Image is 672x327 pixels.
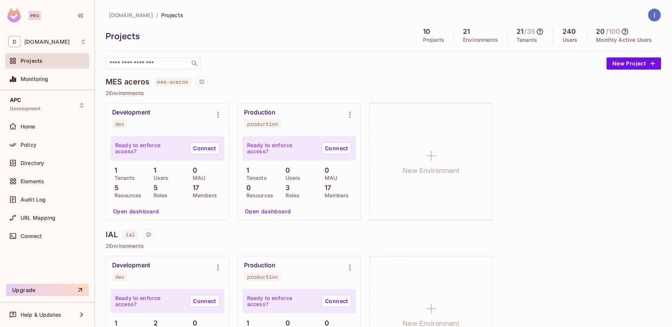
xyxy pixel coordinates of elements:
[423,28,430,35] h5: 10
[150,319,158,327] p: 2
[247,295,315,307] p: Ready to enforce access?
[321,167,329,174] p: 0
[244,109,276,116] div: Production
[242,192,273,198] p: Resources
[111,175,135,181] p: Tenants
[115,274,124,280] div: dev
[247,121,278,127] div: production
[6,284,89,296] button: Upgrade
[190,295,220,307] a: Connect
[112,262,150,269] div: Development
[106,243,661,249] p: 2 Environments
[189,167,197,174] p: 0
[21,197,46,203] span: Audit Log
[606,28,621,35] h5: / 100
[463,37,498,43] p: Environments
[463,28,470,35] h5: 21
[282,167,290,174] p: 0
[29,11,41,20] div: Pro
[282,319,290,327] p: 0
[517,28,523,35] h5: 21
[150,184,158,192] p: 5
[21,76,49,82] span: Monitoring
[321,184,331,192] p: 17
[7,8,21,22] img: SReyMgAAAABJRU5ErkJggg==
[24,39,70,45] span: Workspace: deacero.com
[21,160,44,166] span: Directory
[21,178,44,184] span: Elements
[242,175,267,181] p: Tenants
[242,184,251,192] p: 0
[189,184,199,192] p: 17
[517,37,537,43] p: Tenants
[423,37,444,43] p: Projects
[10,97,21,103] span: APC
[21,124,35,130] span: Home
[112,109,150,116] div: Development
[122,230,138,240] span: ial
[115,142,184,154] p: Ready to enforce access?
[111,319,117,327] p: 1
[247,274,278,280] div: production
[111,184,119,192] p: 5
[150,175,169,181] p: Users
[321,175,337,181] p: MAU
[211,107,226,122] button: Environment settings
[111,167,117,174] p: 1
[525,28,536,35] h5: / 35
[143,232,155,240] span: Project settings
[21,142,36,148] span: Policy
[322,142,352,154] a: Connect
[10,106,41,112] span: Development
[189,175,205,181] p: MAU
[196,79,208,87] span: Project settings
[321,319,329,327] p: 0
[403,165,460,176] h1: New Environment
[8,36,21,47] span: D
[189,192,217,198] p: Members
[342,260,358,275] button: Environment settings
[21,58,43,64] span: Projects
[106,30,410,42] div: Projects
[648,9,661,21] img: IVAN JEANCARLO TIRADO MORALES
[242,167,249,174] p: 1
[596,28,605,35] h5: 20
[563,37,578,43] p: Users
[211,260,226,275] button: Environment settings
[282,192,300,198] p: Roles
[106,230,118,239] h4: IAL
[21,215,56,221] span: URL Mapping
[607,57,661,70] button: New Project
[244,262,276,269] div: Production
[115,121,124,127] div: dev
[109,11,153,19] span: [DOMAIN_NAME]
[161,11,183,19] span: Projects
[156,11,158,19] li: /
[563,28,576,35] h5: 240
[150,192,168,198] p: Roles
[189,319,197,327] p: 0
[21,233,42,239] span: Connect
[21,312,61,318] span: Help & Updates
[111,192,141,198] p: Resources
[282,184,290,192] p: 3
[242,319,249,327] p: 1
[321,192,349,198] p: Members
[154,77,192,87] span: mes-aceros
[190,142,220,154] a: Connect
[150,167,156,174] p: 1
[106,90,661,96] p: 2 Environments
[342,107,358,122] button: Environment settings
[242,205,294,217] button: Open dashboard
[110,205,162,217] button: Open dashboard
[106,77,150,86] h4: MES aceros
[115,295,184,307] p: Ready to enforce access?
[596,37,652,43] p: Monthly Active Users
[282,175,301,181] p: Users
[322,295,352,307] a: Connect
[247,142,315,154] p: Ready to enforce access?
